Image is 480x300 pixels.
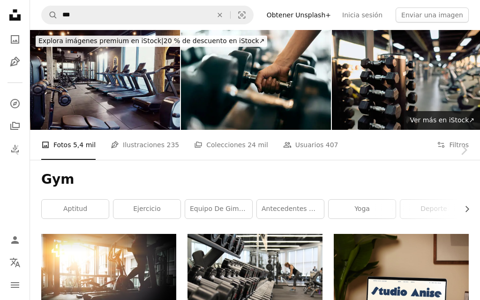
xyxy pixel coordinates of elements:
[181,30,331,130] img: Primer plano de una mano femenina recogiendo una mancuerna pesada.
[400,200,467,218] a: deporte
[113,200,180,218] a: ejercicio
[329,200,396,218] a: yoga
[210,6,230,24] button: Borrar
[6,253,24,272] button: Idioma
[257,200,324,218] a: Antecedentes en el gimnasio
[247,140,268,150] span: 24 mil
[6,276,24,294] button: Menú
[42,200,109,218] a: aptitud
[6,231,24,249] a: Iniciar sesión / Registrarse
[447,105,480,195] a: Siguiente
[194,130,268,160] a: Colecciones 24 mil
[6,94,24,113] a: Explorar
[41,6,254,24] form: Encuentra imágenes en todo el sitio
[396,7,469,22] button: Enviar una imagen
[6,52,24,71] a: Ilustraciones
[30,30,180,130] img: Moderno gimnasio con máquinas de ejercicios.
[38,37,164,45] span: Explora imágenes premium en iStock |
[41,275,176,283] a: Imagen de silueta para mujer corriendo en un gimnasio en un concepto de cinta de correr para hace...
[185,200,252,218] a: equipo de gimnasio
[326,140,338,150] span: 407
[42,6,58,24] button: Buscar en Unsplash
[187,275,322,283] a: Mujer de pie rodeada de equipo de ejercicio
[404,111,480,130] a: Ver más en iStock↗
[111,130,179,160] a: Ilustraciones 235
[458,200,469,218] button: desplazar lista a la derecha
[38,37,264,45] span: 20 % de descuento en iStock ↗
[30,30,273,52] a: Explora imágenes premium en iStock|20 % de descuento en iStock↗
[6,30,24,49] a: Fotos
[337,7,388,22] a: Inicia sesión
[283,130,338,160] a: Usuarios 407
[410,116,474,124] span: Ver más en iStock ↗
[166,140,179,150] span: 235
[231,6,253,24] button: Búsqueda visual
[41,171,469,188] h1: Gym
[437,130,469,160] button: Filtros
[261,7,337,22] a: Obtener Unsplash+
